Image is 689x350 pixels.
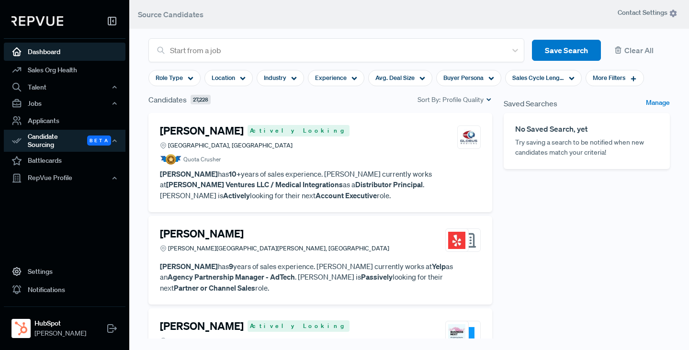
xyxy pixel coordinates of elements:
[460,129,477,146] img: Globus Medical
[316,191,377,200] strong: Account Executive
[34,318,86,328] strong: HubSpot
[160,169,218,179] strong: [PERSON_NAME]
[4,152,125,170] a: Battlecards
[160,124,244,137] h4: [PERSON_NAME]
[168,272,295,282] strong: Agency Partnership Manager - AdTech
[160,320,244,332] h4: [PERSON_NAME]
[11,16,63,26] img: RepVue
[4,43,125,61] a: Dashboard
[248,320,350,332] span: Actively Looking
[4,130,125,152] button: Candidate Sourcing Beta
[515,124,658,134] h6: No Saved Search, yet
[168,244,389,253] span: [PERSON_NAME][GEOGRAPHIC_DATA][PERSON_NAME], [GEOGRAPHIC_DATA]
[432,261,446,271] strong: Yelp
[4,306,125,342] a: HubSpotHubSpot[PERSON_NAME]
[448,324,465,341] img: BusinessNext
[4,112,125,130] a: Applicants
[418,95,492,105] div: Sort By:
[4,79,125,95] button: Talent
[4,130,125,152] div: Candidate Sourcing
[212,73,235,82] span: Location
[229,261,233,271] strong: 9
[229,169,241,179] strong: 10+
[515,137,658,158] p: Try saving a search to be notified when new candidates match your criteria!
[609,40,670,61] button: Clear All
[166,180,343,189] strong: [PERSON_NAME] Ventures LLC / Medical Integrations
[4,95,125,112] button: Jobs
[168,141,293,150] span: [GEOGRAPHIC_DATA], [GEOGRAPHIC_DATA]
[315,73,347,82] span: Experience
[156,73,183,82] span: Role Type
[355,180,423,189] strong: Distributor Principal
[4,281,125,299] a: Notifications
[532,40,601,61] button: Save Search
[87,135,111,146] span: Beta
[646,98,670,109] a: Manage
[148,94,187,105] span: Candidates
[4,170,125,186] button: RepVue Profile
[448,232,465,249] img: Yelp
[174,283,255,293] strong: Partner or Channel Sales
[4,61,125,79] a: Sales Org Health
[361,272,393,282] strong: Passively
[13,321,29,336] img: HubSpot
[4,262,125,281] a: Settings
[160,169,481,201] p: has years of sales experience. [PERSON_NAME] currently works at as a . [PERSON_NAME] is looking f...
[264,73,286,82] span: Industry
[160,154,181,165] img: Quota Badge
[191,95,211,105] span: 27,228
[375,73,415,82] span: Avg. Deal Size
[460,324,477,341] img: LeadSquared
[443,73,484,82] span: Buyer Persona
[160,261,481,294] p: has years of sales experience. [PERSON_NAME] currently works at as an . [PERSON_NAME] is looking ...
[138,10,203,19] span: Source Candidates
[160,261,218,271] strong: [PERSON_NAME]
[442,95,484,105] span: Profile Quality
[223,191,250,200] strong: Actively
[618,8,678,18] span: Contact Settings
[512,73,564,82] span: Sales Cycle Length
[160,227,244,240] h4: [PERSON_NAME]
[183,155,221,164] span: Quota Crusher
[504,98,557,109] span: Saved Searches
[248,125,350,136] span: Actively Looking
[34,328,86,339] span: [PERSON_NAME]
[168,337,244,346] span: [GEOGRAPHIC_DATA] Area
[593,73,625,82] span: More Filters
